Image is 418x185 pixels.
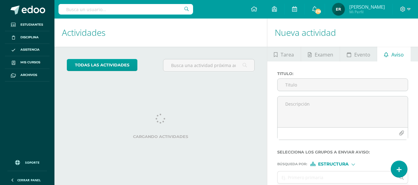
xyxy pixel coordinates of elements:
h1: Actividades [62,19,260,47]
span: Cerrar panel [17,178,41,182]
input: Busca un usuario... [58,4,193,15]
span: Evento [354,47,370,62]
span: [PERSON_NAME] [349,4,385,10]
span: Mi Perfil [349,9,385,15]
a: Soporte [7,154,47,169]
label: Cargando actividades [67,134,255,139]
span: Mis cursos [20,60,40,65]
a: Examen [301,47,340,61]
a: Estudiantes [5,19,50,31]
span: Examen [315,47,333,62]
a: Aviso [377,47,410,61]
span: Asistencia [20,47,40,52]
img: 5c384eb2ea0174d85097e364ebdd71e5.png [332,3,345,15]
input: Ej. Primero primaria [278,171,396,183]
input: Busca una actividad próxima aquí... [163,59,254,71]
a: Mis cursos [5,56,50,69]
a: Evento [340,47,377,61]
span: Archivos [20,73,37,78]
a: todas las Actividades [67,59,137,71]
span: Tarea [281,47,294,62]
span: Búsqueda por : [277,162,307,166]
span: Soporte [25,160,40,165]
a: Tarea [267,47,301,61]
a: Disciplina [5,31,50,44]
label: Titulo : [277,71,408,76]
span: 278 [315,8,321,15]
input: Titulo [278,79,408,91]
div: [object Object] [310,162,357,166]
a: Asistencia [5,44,50,57]
span: Aviso [391,47,404,62]
a: Archivos [5,69,50,82]
span: Disciplina [20,35,39,40]
h1: Nueva actividad [275,19,411,47]
span: Estudiantes [20,22,43,27]
label: Selecciona los grupos a enviar aviso : [277,150,408,154]
span: Estructura [318,162,349,166]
